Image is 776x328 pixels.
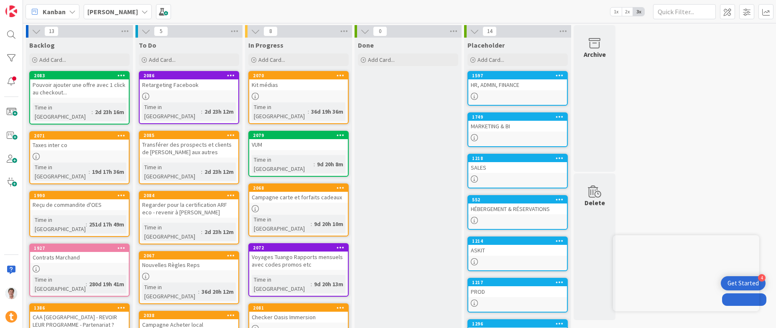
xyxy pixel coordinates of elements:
[149,56,176,64] span: Add Card...
[154,26,168,36] span: 5
[249,312,348,323] div: Checker Oasis Immersion
[86,280,87,289] span: :
[202,107,236,116] div: 2d 23h 12m
[468,162,567,173] div: SALES
[249,304,348,323] div: 2081Checker Oasis Immersion
[143,253,238,259] div: 2067
[30,192,129,199] div: 1990
[143,132,238,138] div: 2085
[311,219,312,229] span: :
[252,155,314,173] div: Time in [GEOGRAPHIC_DATA]
[249,244,348,270] div: 2072Voyages Tuango Rapports mensuels avec codes promos etc
[34,193,129,198] div: 1990
[311,280,312,289] span: :
[315,160,345,169] div: 9d 20h 8m
[201,107,202,116] span: :
[43,7,66,17] span: Kanban
[584,49,606,59] div: Archive
[468,286,567,297] div: PROD
[34,305,129,311] div: 1386
[30,192,129,210] div: 1990Reçu de commandite d'OES
[249,252,348,270] div: Voyages Tuango Rapports mensuels avec codes promos etc
[472,73,567,79] div: 1597
[468,279,567,286] div: 1217
[249,139,348,150] div: VUM
[87,220,126,229] div: 251d 17h 49m
[468,113,567,132] div: 1749MARKETING & BI
[758,274,766,282] div: 4
[143,73,238,79] div: 2086
[140,192,238,199] div: 2084
[198,287,199,296] span: :
[467,41,505,49] span: Placeholder
[34,245,129,251] div: 1927
[30,140,129,150] div: Taxes inter co
[477,56,504,64] span: Add Card...
[87,8,138,16] b: [PERSON_NAME]
[472,155,567,161] div: 1218
[610,8,622,16] span: 1x
[30,132,129,140] div: 2071
[249,72,348,90] div: 2070Kit médias
[468,279,567,297] div: 1217PROD
[202,167,236,176] div: 2d 23h 12m
[140,259,238,270] div: Nouvelles Règles Reps
[201,227,202,236] span: :
[140,252,238,259] div: 2067
[622,8,633,16] span: 2x
[263,26,278,36] span: 8
[312,219,345,229] div: 9d 20h 10m
[30,72,129,98] div: 2083Pouvoir ajouter une offre avec 1 click au checkout...
[468,72,567,79] div: 1597
[253,73,348,79] div: 2070
[249,304,348,312] div: 2081
[33,163,89,181] div: Time in [GEOGRAPHIC_DATA]
[87,280,126,289] div: 280d 19h 41m
[143,313,238,318] div: 2038
[30,79,129,98] div: Pouvoir ajouter une offre avec 1 click au checkout...
[253,185,348,191] div: 2068
[358,41,374,49] span: Done
[33,103,92,121] div: Time in [GEOGRAPHIC_DATA]
[248,41,283,49] span: In Progress
[249,132,348,150] div: 2079VUM
[140,72,238,79] div: 2086
[468,320,567,328] div: 1296
[5,311,17,323] img: avatar
[140,192,238,218] div: 2084Regarder pour la certification ARF eco - revenir à [PERSON_NAME]
[468,203,567,214] div: HÉBERGEMENT & RÉSERVATIONS
[253,132,348,138] div: 2079
[30,199,129,210] div: Reçu de commandite d'OES
[472,238,567,244] div: 1214
[34,73,129,79] div: 2083
[30,244,129,252] div: 1927
[314,160,315,169] span: :
[140,312,238,319] div: 2038
[472,197,567,203] div: 552
[585,198,605,208] div: Delete
[253,305,348,311] div: 2081
[468,79,567,90] div: HR, ADMIN, FINANCE
[142,282,198,301] div: Time in [GEOGRAPHIC_DATA]
[30,304,129,312] div: 1386
[468,245,567,256] div: ASKIT
[249,184,348,192] div: 2068
[468,155,567,173] div: 1218SALES
[653,4,716,19] input: Quick Filter...
[252,102,308,121] div: Time in [GEOGRAPHIC_DATA]
[89,167,90,176] span: :
[140,72,238,90] div: 2086Retargeting Facebook
[140,132,238,158] div: 2085Transférer des prospects et clients de [PERSON_NAME] aux autres
[142,102,201,121] div: Time in [GEOGRAPHIC_DATA]
[199,287,236,296] div: 36d 20h 12m
[472,321,567,327] div: 1296
[468,113,567,121] div: 1749
[140,199,238,218] div: Regarder pour la certification ARF eco - revenir à [PERSON_NAME]
[30,252,129,263] div: Contrats Marchand
[309,107,345,116] div: 36d 19h 36m
[143,193,238,198] div: 2084
[472,280,567,285] div: 1217
[312,280,345,289] div: 9d 20h 13m
[633,8,644,16] span: 3x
